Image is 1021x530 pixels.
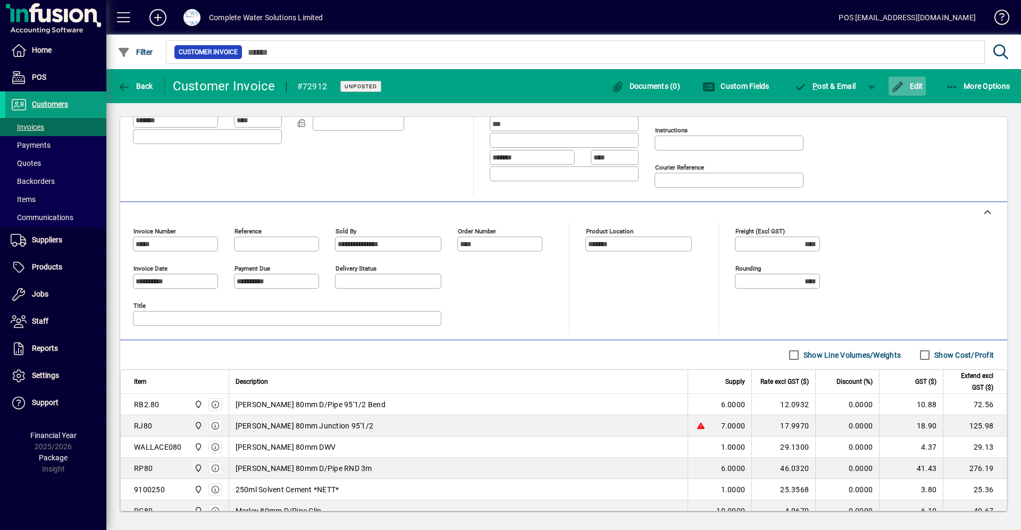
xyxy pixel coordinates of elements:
[32,371,59,380] span: Settings
[721,399,746,410] span: 6.0000
[336,228,356,235] mat-label: Sold by
[134,463,153,474] div: RP80
[801,350,901,360] label: Show Line Volumes/Weights
[133,265,168,272] mat-label: Invoice date
[134,420,152,431] div: RJ80
[11,177,55,186] span: Backorders
[815,436,879,458] td: 0.0000
[943,458,1007,479] td: 276.19
[5,37,106,64] a: Home
[118,48,153,56] span: Filter
[133,228,176,235] mat-label: Invoice number
[32,46,52,54] span: Home
[758,484,809,495] div: 25.3568
[943,500,1007,521] td: 40.67
[134,506,153,516] div: RC80
[32,263,62,271] span: Products
[5,208,106,226] a: Communications
[891,82,923,90] span: Edit
[106,77,165,96] app-page-header-button: Back
[179,47,238,57] span: Customer Invoice
[879,479,943,500] td: 3.80
[815,415,879,436] td: 0.0000
[209,9,323,26] div: Complete Water Solutions Limited
[191,484,204,495] span: Motueka
[5,308,106,335] a: Staff
[345,83,377,90] span: Unposted
[721,420,746,431] span: 7.0000
[943,415,1007,436] td: 125.98
[721,484,746,495] span: 1.0000
[879,500,943,521] td: 6.10
[655,164,704,171] mat-label: Courier Reference
[586,228,633,235] mat-label: Product location
[813,82,817,90] span: P
[191,462,204,474] span: Motueka
[758,506,809,516] div: 4.0670
[236,376,268,388] span: Description
[725,376,745,388] span: Supply
[191,420,204,432] span: Motueka
[839,9,976,26] div: POS [EMAIL_ADDRESS][DOMAIN_NAME]
[721,463,746,474] span: 6.0000
[611,82,680,90] span: Documents (0)
[235,265,270,272] mat-label: Payment due
[336,265,376,272] mat-label: Delivery status
[458,228,496,235] mat-label: Order number
[943,77,1013,96] button: More Options
[11,195,36,204] span: Items
[5,390,106,416] a: Support
[943,479,1007,500] td: 25.36
[700,77,772,96] button: Custom Fields
[191,399,204,410] span: Motueka
[191,505,204,517] span: Motueka
[815,394,879,415] td: 0.0000
[5,118,106,136] a: Invoices
[815,500,879,521] td: 0.0000
[716,506,745,516] span: 10.0000
[815,458,879,479] td: 0.0000
[11,159,41,167] span: Quotes
[5,254,106,281] a: Products
[758,463,809,474] div: 46.0320
[735,265,761,272] mat-label: Rounding
[758,399,809,410] div: 12.0932
[134,442,182,452] div: WALLACE080
[32,235,62,244] span: Suppliers
[32,73,46,81] span: POS
[5,154,106,172] a: Quotes
[758,442,809,452] div: 29.1300
[11,213,73,222] span: Communications
[191,441,204,453] span: Motueka
[39,453,68,462] span: Package
[608,77,683,96] button: Documents (0)
[5,363,106,389] a: Settings
[5,64,106,91] a: POS
[134,399,160,410] div: RB2.80
[236,484,339,495] span: 250ml Solvent Cement *NETT*
[879,394,943,415] td: 10.88
[879,436,943,458] td: 4.37
[879,458,943,479] td: 41.43
[236,463,372,474] span: [PERSON_NAME] 80mm D/Pipe RND 3m
[236,399,386,410] span: [PERSON_NAME] 80mm D/Pipe 95'1/2 Bend
[945,82,1010,90] span: More Options
[5,136,106,154] a: Payments
[879,415,943,436] td: 18.90
[32,317,48,325] span: Staff
[236,506,322,516] span: Marley 80mm D/Pipe Clip
[721,442,746,452] span: 1.0000
[133,302,146,309] mat-label: Title
[943,394,1007,415] td: 72.56
[5,172,106,190] a: Backorders
[836,376,873,388] span: Discount (%)
[760,376,809,388] span: Rate excl GST ($)
[235,228,262,235] mat-label: Reference
[915,376,936,388] span: GST ($)
[118,82,153,90] span: Back
[115,77,156,96] button: Back
[236,420,374,431] span: [PERSON_NAME] 80mm Junction 95'1/2
[5,190,106,208] a: Items
[134,484,165,495] div: 9100250
[175,8,209,27] button: Profile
